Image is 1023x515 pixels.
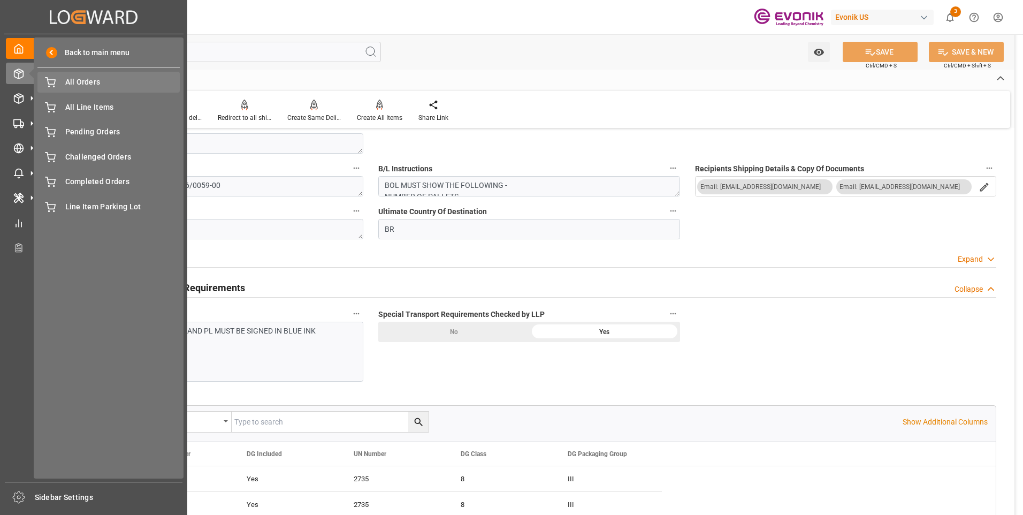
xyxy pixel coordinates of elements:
div: 8 [448,466,555,491]
button: Special Transport Requirements Checked by LLP [666,307,680,321]
button: Import License Number [349,204,363,218]
span: Back to main menu [57,47,129,58]
button: Evonik US [831,7,938,27]
a: Transport Planner [6,237,181,258]
div: Create All Items [357,113,402,123]
div: Email: [EMAIL_ADDRESS][DOMAIN_NAME] [839,181,960,192]
img: Evonik-brand-mark-Deep-Purple-RGB.jpeg_1700498283.jpeg [754,8,823,27]
button: Special Transport Requirements [349,307,363,321]
button: Email: [EMAIL_ADDRESS][DOMAIN_NAME] [697,179,833,194]
div: Share Link [418,113,448,123]
div: Expand [958,254,983,265]
button: SAVE & NEW [929,42,1004,62]
span: Pending Orders [65,126,180,138]
input: Type to search [232,412,429,432]
div: III [555,466,662,491]
button: open menu [808,42,830,62]
p: Show Additional Columns [903,416,988,428]
span: Ultimate Country Of Destination [378,206,487,217]
button: B/L Instructions [666,161,680,175]
div: Press SPACE to select this row. [127,466,662,492]
button: open menu [151,412,232,432]
div: Redirect to all shipments [218,113,271,123]
button: Help Center [962,5,986,29]
div: Yes [529,322,680,342]
a: My Cockpit [6,38,181,59]
a: My Reports [6,212,181,233]
a: Completed Orders [37,171,180,192]
button: menu-button [696,177,973,197]
span: DG Class [461,450,486,458]
a: Pending Orders [37,122,180,142]
button: Email: [EMAIL_ADDRESS][DOMAIN_NAME] [836,179,972,194]
input: Search Fields [49,42,381,62]
button: Ultimate Country Of Destination [666,204,680,218]
div: Equals [157,414,220,426]
span: Challenged Orders [65,152,180,163]
span: Sidebar Settings [35,492,183,503]
span: DG Packaging Group [568,450,627,458]
div: Evonik US [831,10,934,25]
button: search button [408,412,429,432]
div: Email: [EMAIL_ADDRESS][DOMAIN_NAME] [700,181,821,192]
span: Recipients Shipping Details & Copy Of Documents [695,163,864,175]
span: All Line Items [65,102,180,113]
div: Yes [247,467,328,491]
textarea: BOL MUST SHOW THE FOLLOWING - NUMBER OF PALLETS [378,176,680,196]
a: All Orders [37,72,180,93]
span: Ctrl/CMD + S [866,62,897,70]
div: Collapse [955,284,983,295]
a: Challenged Orders [37,146,180,167]
button: show 3 new notifications [938,5,962,29]
button: Recipients Shipping Details & Copy Of Documents [982,161,996,175]
div: ORIGINAL DOCUMENTS – INVOICE AND PL MUST BE SIGNED IN BLUE INK [68,325,349,337]
span: Line Item Parking Lot [65,201,180,213]
span: Ctrl/CMD + Shift + S [944,62,991,70]
div: 2735 [341,466,448,491]
span: Completed Orders [65,176,180,187]
button: Importer Identification Number [349,161,363,175]
div: Create Same Delivery Date [287,113,341,123]
span: UN Number [354,450,386,458]
span: 3 [950,6,961,17]
textarea: Reseller [62,133,363,154]
button: search button [973,177,996,197]
button: SAVE [843,42,918,62]
div: No [378,322,529,342]
button: open menu [695,176,996,196]
textarea: TAX ID / CNPJ NUMBER: 62.695.036/0059-00 I.E: 127.347.322.116 [62,176,363,196]
span: DG Included [247,450,282,458]
a: Line Item Parking Lot [37,196,180,217]
span: All Orders [65,77,180,88]
a: All Line Items [37,96,180,117]
span: Special Transport Requirements Checked by LLP [378,309,545,320]
span: B/L Instructions [378,163,432,175]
